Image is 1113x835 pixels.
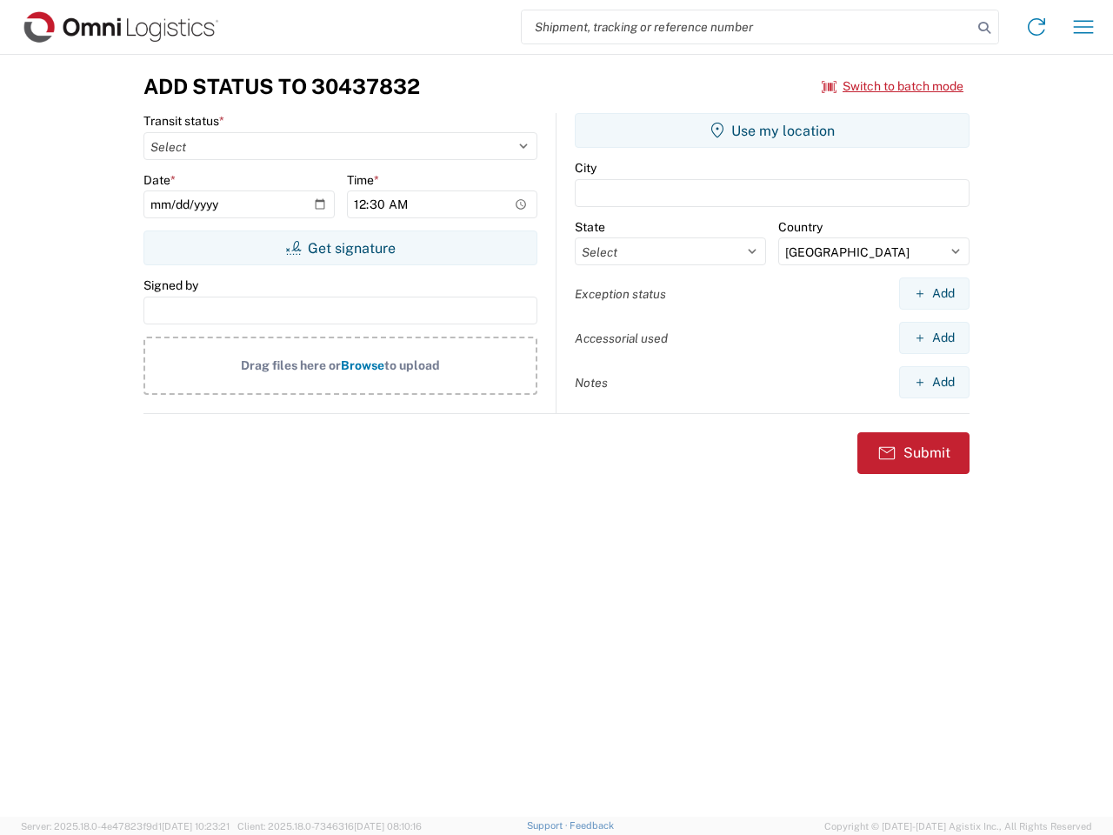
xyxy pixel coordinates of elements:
a: Feedback [570,820,614,831]
span: [DATE] 10:23:21 [162,821,230,832]
label: Notes [575,375,608,391]
button: Switch to batch mode [822,72,963,101]
button: Add [899,322,970,354]
span: Browse [341,358,384,372]
label: Exception status [575,286,666,302]
label: Time [347,172,379,188]
label: Accessorial used [575,331,668,346]
button: Use my location [575,113,970,148]
span: Server: 2025.18.0-4e47823f9d1 [21,821,230,832]
button: Get signature [143,230,537,265]
span: Copyright © [DATE]-[DATE] Agistix Inc., All Rights Reserved [824,818,1092,834]
label: Transit status [143,113,224,129]
span: [DATE] 08:10:16 [354,821,422,832]
button: Submit [857,432,970,474]
a: Support [527,820,570,831]
label: Country [778,219,823,235]
h3: Add Status to 30437832 [143,74,420,99]
button: Add [899,277,970,310]
label: State [575,219,605,235]
button: Add [899,366,970,398]
label: City [575,160,596,176]
label: Date [143,172,176,188]
span: to upload [384,358,440,372]
span: Client: 2025.18.0-7346316 [237,821,422,832]
span: Drag files here or [241,358,341,372]
input: Shipment, tracking or reference number [522,10,972,43]
label: Signed by [143,277,198,293]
